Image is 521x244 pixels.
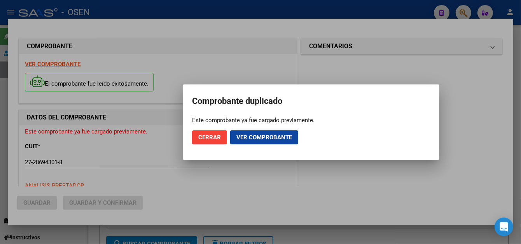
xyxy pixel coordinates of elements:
span: Ver comprobante [236,134,292,141]
div: Este comprobante ya fue cargado previamente. [192,116,430,124]
button: Cerrar [192,130,227,144]
button: Ver comprobante [230,130,298,144]
span: Cerrar [198,134,221,141]
h2: Comprobante duplicado [192,94,430,109]
div: Open Intercom Messenger [495,218,513,236]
